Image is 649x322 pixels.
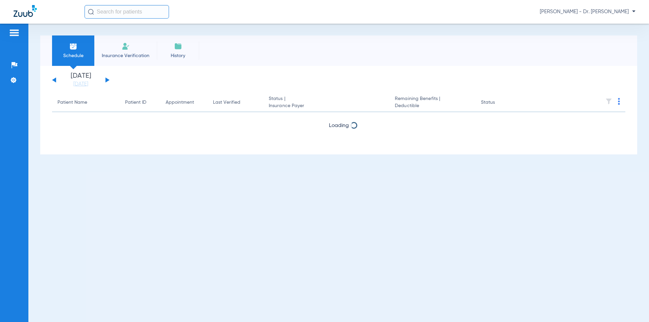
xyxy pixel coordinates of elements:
[166,99,194,106] div: Appointment
[125,99,146,106] div: Patient ID
[14,5,37,17] img: Zuub Logo
[269,102,384,109] span: Insurance Payer
[213,99,258,106] div: Last Verified
[9,29,20,37] img: hamburger-icon
[57,99,87,106] div: Patient Name
[125,99,155,106] div: Patient ID
[85,5,169,19] input: Search for patients
[329,123,349,128] span: Loading
[57,52,89,59] span: Schedule
[166,99,202,106] div: Appointment
[69,42,77,50] img: Schedule
[213,99,240,106] div: Last Verified
[61,81,101,88] a: [DATE]
[605,98,612,105] img: filter.svg
[263,93,389,112] th: Status |
[88,9,94,15] img: Search Icon
[61,73,101,88] li: [DATE]
[122,42,130,50] img: Manual Insurance Verification
[476,93,521,112] th: Status
[395,102,470,109] span: Deductible
[99,52,152,59] span: Insurance Verification
[389,93,475,112] th: Remaining Benefits |
[162,52,194,59] span: History
[618,98,620,105] img: group-dot-blue.svg
[540,8,635,15] span: [PERSON_NAME] - Dr. [PERSON_NAME]
[174,42,182,50] img: History
[57,99,114,106] div: Patient Name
